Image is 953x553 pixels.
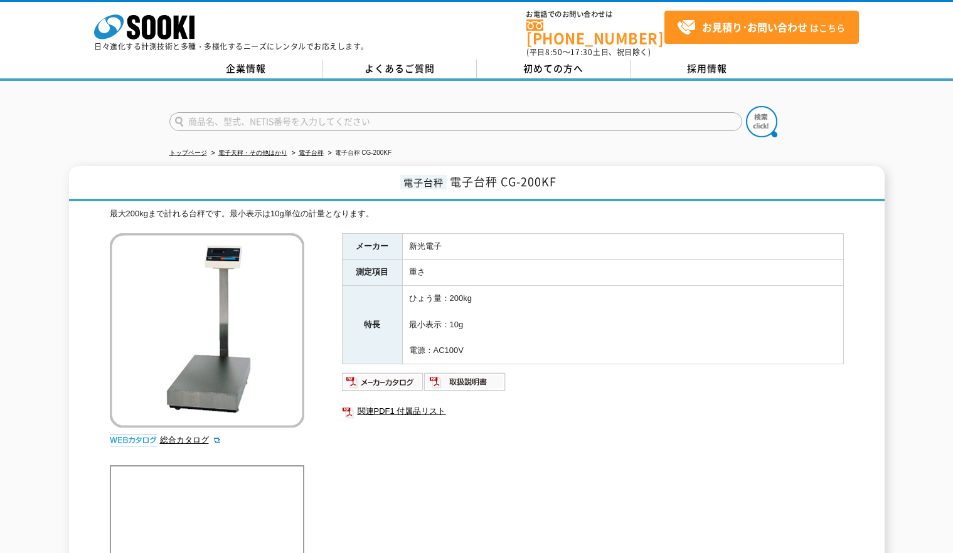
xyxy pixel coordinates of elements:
[526,19,664,45] a: [PHONE_NUMBER]
[526,11,664,18] span: お電話でのお問い合わせは
[160,435,221,445] a: 総合カタログ
[664,11,859,44] a: お見積り･お問い合わせはこちら
[402,286,843,364] td: ひょう量：200kg 最小表示：10g 電源：AC100V
[450,173,556,190] span: 電子台秤 CG-200KF
[342,380,424,389] a: メーカーカタログ
[110,208,844,221] div: 最大200kgまで計れる台秤です。最小表示は10g単位の計量となります。
[110,434,157,446] img: webカタログ
[402,260,843,286] td: 重さ
[299,149,324,156] a: 電子台秤
[523,61,583,75] span: 初めての方へ
[342,233,402,260] th: メーカー
[326,147,392,160] li: 電子台秤 CG-200KF
[342,403,844,419] a: 関連PDF1 付属品リスト
[402,233,843,260] td: 新光電子
[746,106,777,137] img: btn_search.png
[702,19,807,34] strong: お見積り･お問い合わせ
[169,112,742,131] input: 商品名、型式、NETIS番号を入力してください
[570,46,593,58] span: 17:30
[477,60,631,78] a: 初めての方へ
[400,175,447,189] span: 電子台秤
[631,60,784,78] a: 採用情報
[424,380,506,389] a: 取扱説明書
[110,233,304,428] img: 電子台秤 CG-200KF
[342,260,402,286] th: 測定項目
[94,43,369,50] p: 日々進化する計測技術と多種・多様化するニーズにレンタルでお応えします。
[218,149,287,156] a: 電子天秤・その他はかり
[342,286,402,364] th: 特長
[424,372,506,392] img: 取扱説明書
[677,18,845,37] span: はこちら
[323,60,477,78] a: よくあるご質問
[342,372,424,392] img: メーカーカタログ
[169,149,207,156] a: トップページ
[169,60,323,78] a: 企業情報
[526,46,651,58] span: (平日 ～ 土日、祝日除く)
[545,46,563,58] span: 8:50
